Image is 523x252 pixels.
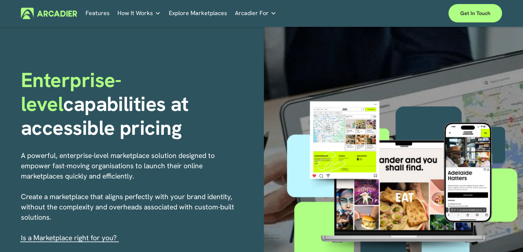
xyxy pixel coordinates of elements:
[21,8,77,19] img: Arcadier
[235,8,276,19] a: folder dropdown
[23,233,117,242] a: s a Marketplace right for you?
[117,8,153,18] span: How It Works
[86,8,110,19] a: Features
[21,151,239,243] p: A powerful, enterprise-level marketplace solution designed to empower fast-moving organisations t...
[21,91,193,141] strong: capabilities at accessible pricing
[21,67,121,117] span: Enterprise-level
[448,4,502,22] a: Get in touch
[169,8,227,19] a: Explore Marketplaces
[117,8,161,19] a: folder dropdown
[235,8,269,18] span: Arcadier For
[21,233,117,242] span: I
[486,217,523,252] iframe: Chat Widget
